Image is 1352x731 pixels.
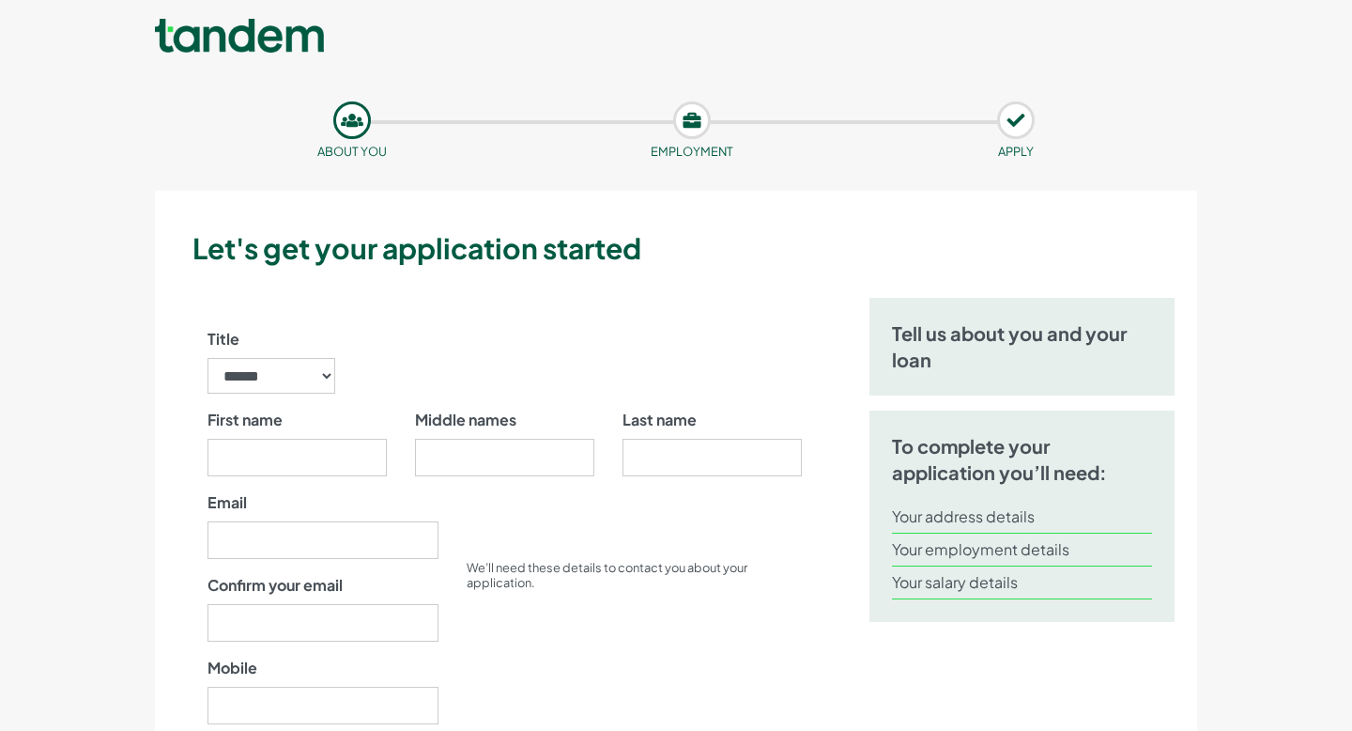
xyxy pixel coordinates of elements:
[892,567,1152,599] li: Your salary details
[207,328,239,350] label: Title
[892,433,1152,486] h5: To complete your application you’ll need:
[622,409,697,431] label: Last name
[207,491,247,514] label: Email
[415,409,516,431] label: Middle names
[207,574,343,597] label: Confirm your email
[467,560,747,590] small: We’ll need these details to contact you about your application.
[892,320,1152,373] h5: Tell us about you and your loan
[892,501,1152,534] li: Your address details
[651,144,733,159] small: Employment
[207,409,283,431] label: First name
[998,144,1034,159] small: APPLY
[192,228,1190,268] h3: Let's get your application started
[207,657,257,679] label: Mobile
[892,534,1152,567] li: Your employment details
[317,144,387,159] small: About you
